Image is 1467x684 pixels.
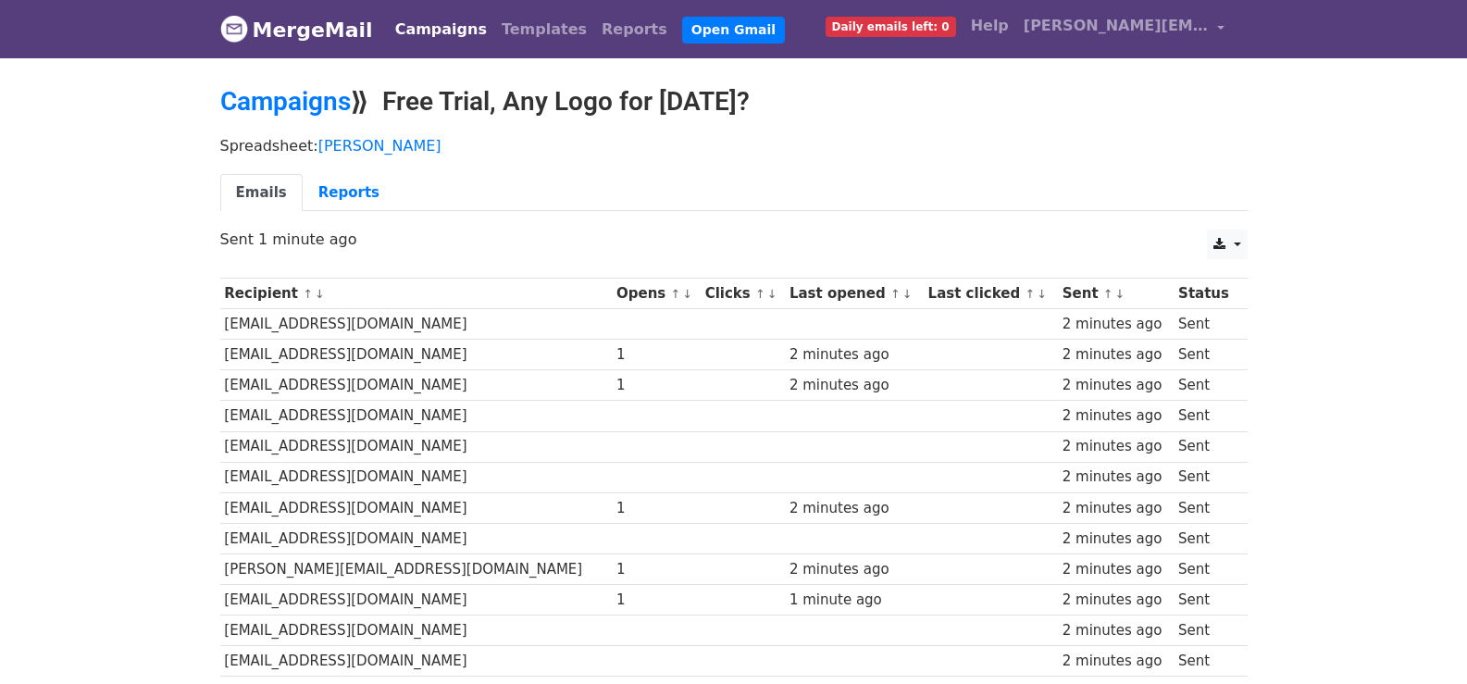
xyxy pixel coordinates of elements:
[701,279,785,309] th: Clicks
[318,137,441,155] a: [PERSON_NAME]
[1063,375,1170,396] div: 2 minutes ago
[1063,436,1170,457] div: 2 minutes ago
[1174,492,1237,523] td: Sent
[220,86,1248,118] h2: ⟫ Free Trial, Any Logo for [DATE]?
[303,174,395,212] a: Reports
[1063,314,1170,335] div: 2 minutes ago
[1174,309,1237,340] td: Sent
[616,590,696,611] div: 1
[755,287,765,301] a: ↑
[315,287,325,301] a: ↓
[682,287,692,301] a: ↓
[1174,553,1237,584] td: Sent
[616,344,696,366] div: 1
[671,287,681,301] a: ↑
[494,11,594,48] a: Templates
[1025,287,1035,301] a: ↑
[1174,279,1237,309] th: Status
[220,340,613,370] td: [EMAIL_ADDRESS][DOMAIN_NAME]
[612,279,701,309] th: Opens
[963,7,1016,44] a: Help
[924,279,1058,309] th: Last clicked
[220,431,613,462] td: [EMAIL_ADDRESS][DOMAIN_NAME]
[1174,646,1237,677] td: Sent
[682,17,785,44] a: Open Gmail
[1174,340,1237,370] td: Sent
[1174,401,1237,431] td: Sent
[220,15,248,43] img: MergeMail logo
[594,11,675,48] a: Reports
[1058,279,1174,309] th: Sent
[789,559,919,580] div: 2 minutes ago
[1103,287,1113,301] a: ↑
[220,585,613,616] td: [EMAIL_ADDRESS][DOMAIN_NAME]
[1063,620,1170,641] div: 2 minutes ago
[220,523,613,553] td: [EMAIL_ADDRESS][DOMAIN_NAME]
[890,287,901,301] a: ↑
[303,287,313,301] a: ↑
[1024,15,1209,37] span: [PERSON_NAME][EMAIL_ADDRESS][DOMAIN_NAME]
[1174,462,1237,492] td: Sent
[1115,287,1125,301] a: ↓
[1037,287,1047,301] a: ↓
[220,646,613,677] td: [EMAIL_ADDRESS][DOMAIN_NAME]
[1063,498,1170,519] div: 2 minutes ago
[902,287,913,301] a: ↓
[1174,585,1237,616] td: Sent
[1016,7,1233,51] a: [PERSON_NAME][EMAIL_ADDRESS][DOMAIN_NAME]
[220,136,1248,155] p: Spreadsheet:
[616,498,696,519] div: 1
[789,344,919,366] div: 2 minutes ago
[1063,559,1170,580] div: 2 minutes ago
[220,174,303,212] a: Emails
[767,287,777,301] a: ↓
[789,498,919,519] div: 2 minutes ago
[1174,370,1237,401] td: Sent
[220,462,613,492] td: [EMAIL_ADDRESS][DOMAIN_NAME]
[220,230,1248,249] p: Sent 1 minute ago
[789,375,919,396] div: 2 minutes ago
[220,86,351,117] a: Campaigns
[818,7,963,44] a: Daily emails left: 0
[1063,466,1170,488] div: 2 minutes ago
[1174,523,1237,553] td: Sent
[388,11,494,48] a: Campaigns
[1063,590,1170,611] div: 2 minutes ago
[220,616,613,646] td: [EMAIL_ADDRESS][DOMAIN_NAME]
[789,590,919,611] div: 1 minute ago
[220,553,613,584] td: [PERSON_NAME][EMAIL_ADDRESS][DOMAIN_NAME]
[616,375,696,396] div: 1
[785,279,924,309] th: Last opened
[1063,529,1170,550] div: 2 minutes ago
[220,370,613,401] td: [EMAIL_ADDRESS][DOMAIN_NAME]
[220,401,613,431] td: [EMAIL_ADDRESS][DOMAIN_NAME]
[826,17,956,37] span: Daily emails left: 0
[1174,431,1237,462] td: Sent
[1174,616,1237,646] td: Sent
[220,492,613,523] td: [EMAIL_ADDRESS][DOMAIN_NAME]
[1063,651,1170,672] div: 2 minutes ago
[220,309,613,340] td: [EMAIL_ADDRESS][DOMAIN_NAME]
[1063,405,1170,427] div: 2 minutes ago
[1063,344,1170,366] div: 2 minutes ago
[616,559,696,580] div: 1
[220,10,373,49] a: MergeMail
[220,279,613,309] th: Recipient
